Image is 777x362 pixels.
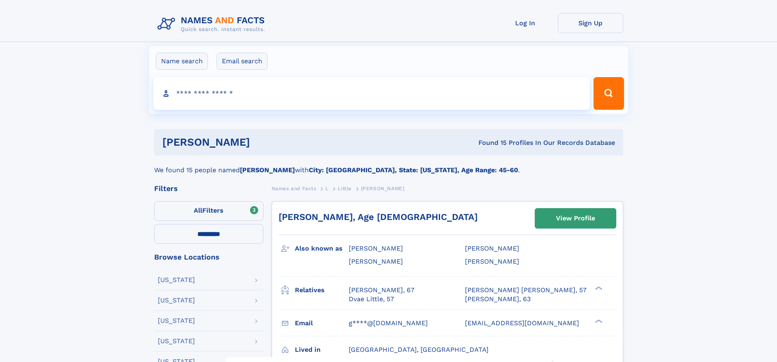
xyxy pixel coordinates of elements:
[295,242,349,255] h3: Also known as
[158,318,195,324] div: [US_STATE]
[154,201,263,221] label: Filters
[556,209,595,228] div: View Profile
[295,316,349,330] h3: Email
[465,319,579,327] span: [EMAIL_ADDRESS][DOMAIN_NAME]
[295,343,349,357] h3: Lived in
[154,185,263,192] div: Filters
[153,77,590,110] input: search input
[465,244,519,252] span: [PERSON_NAME]
[309,166,518,174] b: City: [GEOGRAPHIC_DATA], State: [US_STATE], Age Range: 45-60
[361,186,405,191] span: [PERSON_NAME]
[194,207,202,214] span: All
[158,297,195,304] div: [US_STATE]
[156,53,208,70] label: Name search
[154,13,272,35] img: Logo Names and Facts
[325,186,329,191] span: L
[240,166,295,174] b: [PERSON_NAME]
[279,212,478,222] a: [PERSON_NAME], Age [DEMOGRAPHIC_DATA]
[493,13,558,33] a: Log In
[593,285,603,291] div: ❯
[295,283,349,297] h3: Relatives
[465,286,587,295] a: [PERSON_NAME] [PERSON_NAME], 57
[593,77,624,110] button: Search Button
[217,53,268,70] label: Email search
[349,346,489,353] span: [GEOGRAPHIC_DATA], [GEOGRAPHIC_DATA]
[349,286,414,295] a: [PERSON_NAME], 67
[465,258,519,265] span: [PERSON_NAME]
[349,295,394,304] a: Dvae Little, 57
[338,186,352,191] span: Little
[162,137,364,147] h1: [PERSON_NAME]
[558,13,623,33] a: Sign Up
[158,277,195,283] div: [US_STATE]
[349,244,403,252] span: [PERSON_NAME]
[272,183,317,193] a: Names and Facts
[535,209,616,228] a: View Profile
[465,295,531,304] a: [PERSON_NAME], 63
[154,155,623,175] div: We found 15 people named with .
[154,253,263,261] div: Browse Locations
[325,183,329,193] a: L
[338,183,352,193] a: Little
[593,318,603,324] div: ❯
[364,138,615,147] div: Found 15 Profiles In Our Records Database
[158,338,195,344] div: [US_STATE]
[349,258,403,265] span: [PERSON_NAME]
